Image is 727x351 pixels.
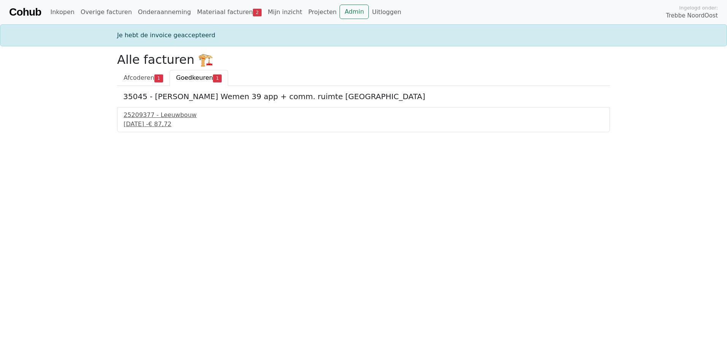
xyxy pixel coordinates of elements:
a: Goedkeuren1 [170,70,228,86]
span: € 87,72 [148,120,171,128]
a: 25209377 - Leeuwbouw[DATE] -€ 87,72 [124,111,603,129]
span: 1 [154,74,163,82]
span: Ingelogd onder: [679,4,718,11]
div: [DATE] - [124,120,603,129]
span: 1 [213,74,222,82]
a: Admin [340,5,369,19]
div: 25209377 - Leeuwbouw [124,111,603,120]
h2: Alle facturen 🏗️ [117,52,610,67]
a: Afcoderen1 [117,70,170,86]
a: Mijn inzicht [265,5,305,20]
a: Projecten [305,5,340,20]
a: Materiaal facturen2 [194,5,265,20]
span: Trebbe NoordOost [666,11,718,20]
a: Overige facturen [78,5,135,20]
span: Afcoderen [124,74,154,81]
a: Uitloggen [369,5,404,20]
h5: 35045 - [PERSON_NAME] Wemen 39 app + comm. ruimte [GEOGRAPHIC_DATA] [123,92,604,101]
a: Inkopen [47,5,77,20]
a: Cohub [9,3,41,21]
span: 2 [253,9,262,16]
span: Goedkeuren [176,74,213,81]
div: Je hebt de invoice geaccepteerd [113,31,614,40]
a: Onderaanneming [135,5,194,20]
